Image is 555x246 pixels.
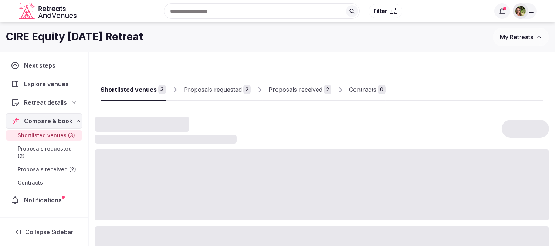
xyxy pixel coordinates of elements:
span: Shortlisted venues (3) [18,132,75,139]
div: Proposals requested [184,85,242,94]
span: My Retreats [500,33,533,41]
span: Retreat details [24,98,67,107]
a: Contracts [6,178,82,188]
h1: CIRE Equity [DATE] Retreat [6,30,143,44]
span: Notifications [24,196,65,205]
span: Explore venues [24,80,72,88]
div: 3 [158,85,166,94]
div: Proposals received [268,85,322,94]
div: 0 [378,85,386,94]
a: Proposals requested (2) [6,144,82,161]
a: Next steps [6,58,82,73]
div: 2 [243,85,251,94]
img: Shay Tippie [515,6,526,16]
a: Shortlisted venues (3) [6,130,82,141]
span: Proposals received (2) [18,166,76,173]
svg: Retreats and Venues company logo [19,3,78,20]
a: Proposals received (2) [6,164,82,175]
span: Next steps [24,61,58,70]
a: Visit the homepage [19,3,78,20]
span: Collapse Sidebar [25,228,73,236]
button: Filter [369,4,402,18]
div: Shortlisted venues [101,85,157,94]
div: 2 [324,85,331,94]
a: Proposals requested2 [184,79,251,101]
a: Proposals received2 [268,79,331,101]
a: Explore venues [6,76,82,92]
div: Contracts [349,85,376,94]
span: Contracts [18,179,43,186]
a: Notifications [6,192,82,208]
a: Shortlisted venues3 [101,79,166,101]
span: Filter [373,7,387,15]
button: Collapse Sidebar [6,224,82,240]
span: Compare & book [24,117,72,125]
button: My Retreats [493,28,549,46]
span: Proposals requested (2) [18,145,79,160]
a: Contracts0 [349,79,386,101]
